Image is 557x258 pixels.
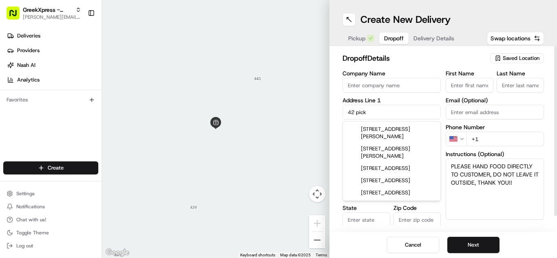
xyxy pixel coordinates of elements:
label: Address Line 1 [343,97,441,103]
button: Keyboard shortcuts [240,252,275,258]
div: Favorites [3,93,98,106]
h1: Create New Delivery [360,13,451,26]
span: Analytics [17,76,40,84]
label: First Name [446,71,493,76]
div: 💻 [69,161,75,168]
button: Next [447,237,500,253]
button: GreekXpress - Plainview[PERSON_NAME][EMAIL_ADDRESS][DOMAIN_NAME] [3,3,84,23]
button: Saved Location [490,53,544,64]
span: Regen Pajulas [25,126,60,133]
button: Chat with us! [3,214,98,225]
button: Settings [3,188,98,199]
button: Log out [3,240,98,251]
span: Swap locations [491,34,530,42]
span: Pylon [81,180,99,186]
a: Analytics [3,73,102,86]
textarea: PLEASE HAND FOOD DIRECTLY TO CUSTOMER, DO NOT LEAVE IT OUTSIDE, THANK YOU!! [446,159,544,220]
h2: dropoff Details [343,53,485,64]
a: Terms (opens in new tab) [316,253,327,257]
img: Nash [8,8,24,24]
a: Open this area in Google Maps (opens a new window) [104,247,131,258]
button: Map camera controls [309,186,325,202]
span: Log out [16,243,33,249]
button: [PERSON_NAME][EMAIL_ADDRESS][DOMAIN_NAME] [23,14,81,20]
label: Last Name [497,71,544,76]
span: Knowledge Base [16,160,62,168]
span: Saved Location [503,55,539,62]
span: Nash AI [17,62,35,69]
div: Past conversations [8,106,55,112]
span: Deliveries [17,32,40,40]
div: [STREET_ADDRESS][PERSON_NAME] [345,123,439,143]
button: Create [3,161,98,174]
label: Phone Number [446,124,544,130]
button: GreekXpress - Plainview [23,6,72,14]
input: Enter email address [446,105,544,119]
p: Welcome 👋 [8,33,148,46]
span: Dropoff [384,34,404,42]
button: Zoom out [309,232,325,248]
label: Email (Optional) [446,97,544,103]
span: Pickup [348,34,365,42]
span: • [61,126,64,133]
div: We're available if you need us! [28,86,103,93]
span: Settings [16,190,35,197]
div: Suggestions [343,121,441,201]
button: Swap locations [487,32,544,45]
img: 1736555255976-a54dd68f-1ca7-489b-9aae-adbdc363a1c4 [8,78,23,93]
span: Map data ©2025 [280,253,311,257]
img: Regen Pajulas [8,119,21,132]
span: Chat with us! [16,216,46,223]
button: Zoom in [309,215,325,232]
div: [STREET_ADDRESS] [345,174,439,187]
label: Advanced [446,225,472,233]
span: Create [48,164,64,172]
img: Google [104,247,131,258]
input: Enter first name [446,78,493,93]
div: 📗 [8,161,15,168]
input: Enter address [343,105,441,119]
a: 📗Knowledge Base [5,157,66,172]
a: Powered byPylon [57,180,99,186]
input: Enter phone number [466,132,544,146]
label: State [343,205,390,211]
span: API Documentation [77,160,131,168]
a: Providers [3,44,102,57]
label: Company Name [343,71,441,76]
div: [STREET_ADDRESS][PERSON_NAME] [345,143,439,162]
button: Cancel [387,237,439,253]
div: [STREET_ADDRESS] [345,162,439,174]
input: Enter company name [343,78,441,93]
button: Notifications [3,201,98,212]
span: Providers [17,47,40,54]
label: Zip Code [393,205,441,211]
input: Enter state [343,212,390,227]
input: Enter last name [497,78,544,93]
button: Toggle Theme [3,227,98,238]
input: Clear [21,53,135,61]
button: See all [126,104,148,114]
span: Toggle Theme [16,229,49,236]
input: Enter zip code [393,212,441,227]
img: 1736555255976-a54dd68f-1ca7-489b-9aae-adbdc363a1c4 [16,127,23,133]
a: 💻API Documentation [66,157,134,172]
div: [STREET_ADDRESS] [345,187,439,199]
button: Advanced [446,225,544,233]
label: Instructions (Optional) [446,151,544,157]
div: Start new chat [28,78,134,86]
span: Delivery Details [413,34,454,42]
a: Deliveries [3,29,102,42]
span: Notifications [16,203,45,210]
button: Start new chat [139,80,148,90]
span: [DATE] [66,126,82,133]
a: Nash AI [3,59,102,72]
